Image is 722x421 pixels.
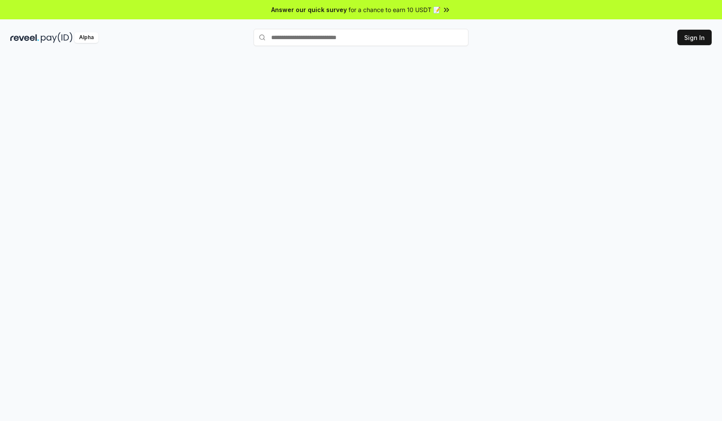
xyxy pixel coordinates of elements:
[74,32,98,43] div: Alpha
[349,5,441,14] span: for a chance to earn 10 USDT 📝
[10,32,39,43] img: reveel_dark
[41,32,73,43] img: pay_id
[271,5,347,14] span: Answer our quick survey
[677,30,712,45] button: Sign In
